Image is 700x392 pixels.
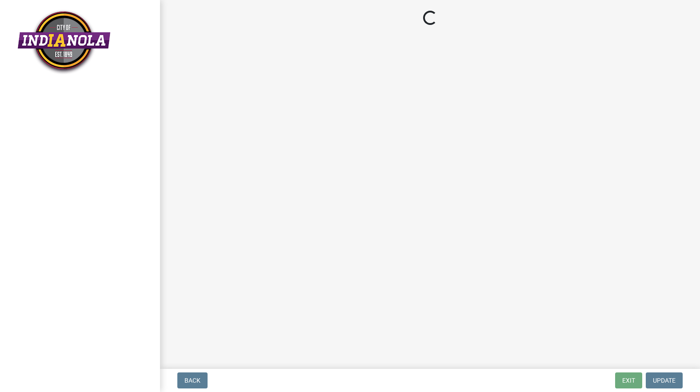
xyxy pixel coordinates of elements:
[615,372,642,388] button: Exit
[18,9,110,75] img: City of Indianola, Iowa
[177,372,208,388] button: Back
[184,377,200,384] span: Back
[653,377,676,384] span: Update
[646,372,683,388] button: Update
